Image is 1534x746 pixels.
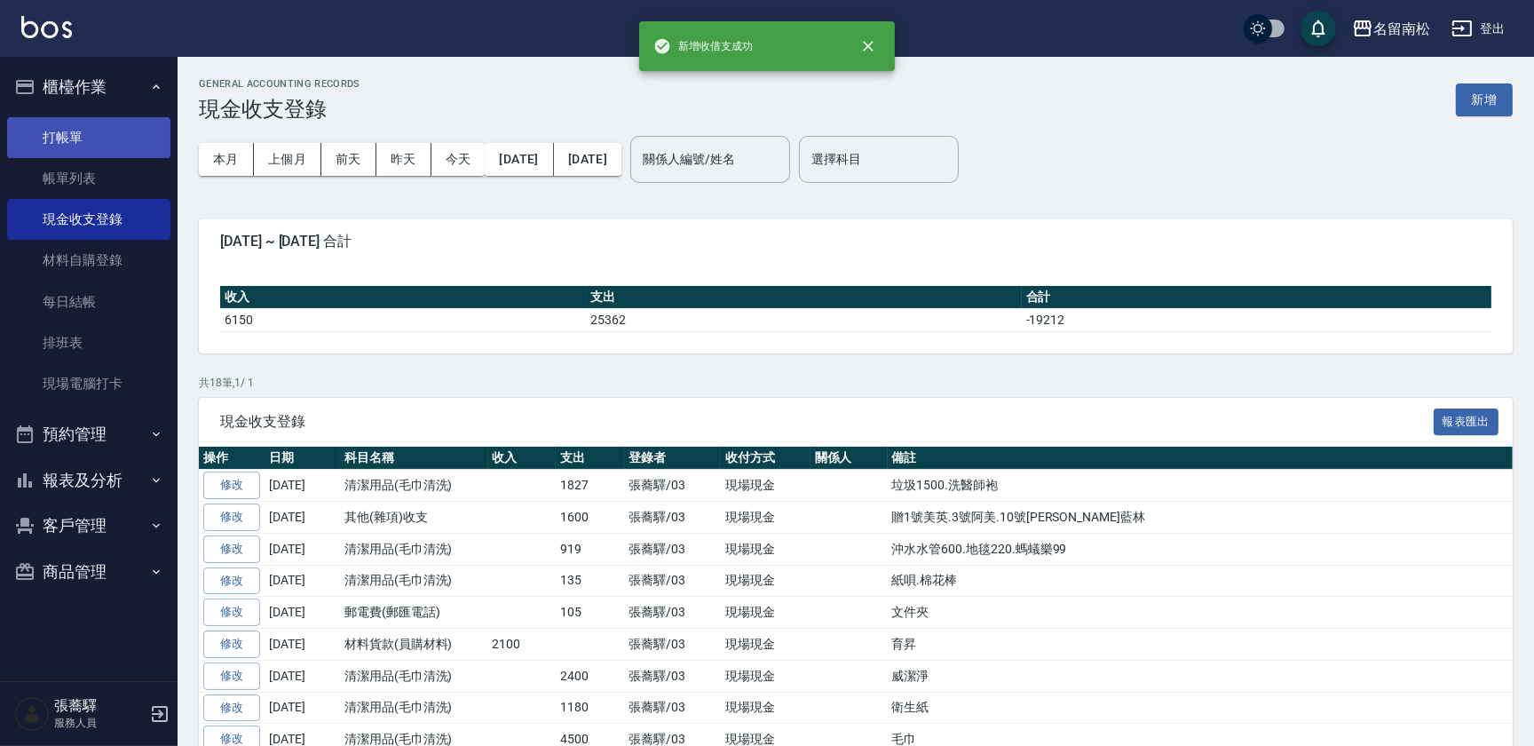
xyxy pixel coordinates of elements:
[888,660,1513,692] td: 威潔淨
[203,472,260,499] a: 修改
[1022,286,1491,309] th: 合計
[265,565,340,597] td: [DATE]
[556,447,624,470] th: 支出
[624,629,721,661] td: 張蕎驛/03
[556,502,624,534] td: 1600
[721,470,810,502] td: 現場現金
[1444,12,1513,45] button: 登出
[888,533,1513,565] td: 沖水水管600.地毯220.螞蟻樂99
[203,663,260,690] a: 修改
[265,660,340,692] td: [DATE]
[199,375,1513,391] p: 共 18 筆, 1 / 1
[1434,409,1499,436] button: 報表匯出
[199,143,254,176] button: 本月
[265,629,340,661] td: [DATE]
[14,696,50,732] img: Person
[220,413,1434,431] span: 現金收支登錄
[340,629,488,661] td: 材料貨款(員購材料)
[888,470,1513,502] td: 垃圾1500.洗醫師袍
[1345,11,1437,47] button: 名留南松
[7,240,170,281] a: 材料自購登錄
[1373,18,1430,40] div: 名留南松
[556,533,624,565] td: 919
[203,631,260,658] a: 修改
[340,447,488,470] th: 科目名稱
[1456,83,1513,116] button: 新增
[376,143,431,176] button: 昨天
[556,565,624,597] td: 135
[721,533,810,565] td: 現場現金
[7,411,170,457] button: 預約管理
[721,502,810,534] td: 現場現金
[199,447,265,470] th: 操作
[721,565,810,597] td: 現場現金
[624,692,721,724] td: 張蕎驛/03
[556,660,624,692] td: 2400
[624,660,721,692] td: 張蕎驛/03
[7,64,170,110] button: 櫃檯作業
[203,536,260,563] a: 修改
[888,447,1513,470] th: 備註
[888,565,1513,597] td: 紙唄.棉花棒
[265,692,340,724] td: [DATE]
[721,447,810,470] th: 收付方式
[220,308,586,331] td: 6150
[199,78,360,90] h2: GENERAL ACCOUNTING RECORDS
[340,692,488,724] td: 清潔用品(毛巾清洗)
[556,470,624,502] td: 1827
[203,694,260,722] a: 修改
[624,502,721,534] td: 張蕎驛/03
[203,504,260,531] a: 修改
[1301,11,1336,46] button: save
[265,470,340,502] td: [DATE]
[340,660,488,692] td: 清潔用品(毛巾清洗)
[554,143,621,176] button: [DATE]
[586,308,1022,331] td: 25362
[485,143,553,176] button: [DATE]
[1434,412,1499,429] a: 報表匯出
[7,282,170,322] a: 每日結帳
[54,715,145,731] p: 服務人員
[1022,308,1491,331] td: -19212
[340,597,488,629] td: 郵電費(郵匯電話)
[721,629,810,661] td: 現場現金
[849,27,888,66] button: close
[721,597,810,629] td: 現場現金
[888,629,1513,661] td: 育昇
[265,597,340,629] td: [DATE]
[888,692,1513,724] td: 衛生紙
[888,502,1513,534] td: 贈1號美英.3號阿美.10號[PERSON_NAME]藍林
[624,597,721,629] td: 張蕎驛/03
[265,502,340,534] td: [DATE]
[203,567,260,595] a: 修改
[624,565,721,597] td: 張蕎驛/03
[7,322,170,363] a: 排班表
[556,692,624,724] td: 1180
[7,363,170,404] a: 現場電腦打卡
[653,37,753,55] span: 新增收借支成功
[7,199,170,240] a: 現金收支登錄
[810,447,888,470] th: 關係人
[488,629,557,661] td: 2100
[488,447,557,470] th: 收入
[340,502,488,534] td: 其他(雜項)收支
[586,286,1022,309] th: 支出
[7,503,170,549] button: 客戶管理
[54,697,145,715] h5: 張蕎驛
[21,16,72,38] img: Logo
[340,533,488,565] td: 清潔用品(毛巾清洗)
[265,533,340,565] td: [DATE]
[340,470,488,502] td: 清潔用品(毛巾清洗)
[888,597,1513,629] td: 文件夾
[7,117,170,158] a: 打帳單
[254,143,321,176] button: 上個月
[265,447,340,470] th: 日期
[203,599,260,626] a: 修改
[1456,91,1513,107] a: 新增
[721,692,810,724] td: 現場現金
[199,97,360,122] h3: 現金收支登錄
[556,597,624,629] td: 105
[7,549,170,595] button: 商品管理
[721,660,810,692] td: 現場現金
[7,457,170,504] button: 報表及分析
